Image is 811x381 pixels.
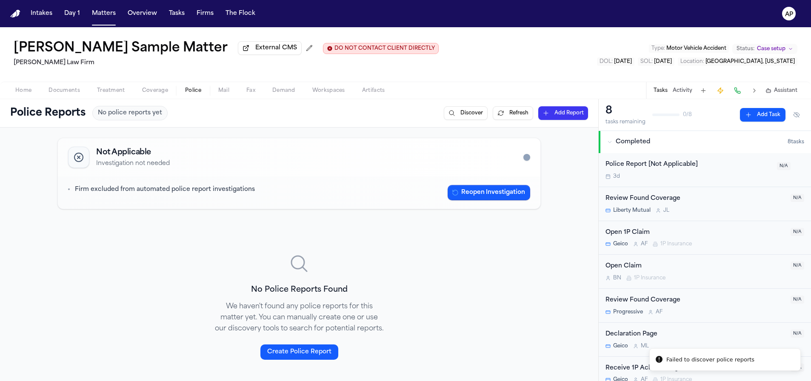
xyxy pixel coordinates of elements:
button: Hide completed tasks (⌘⇧H) [789,108,804,122]
span: Police [185,87,201,94]
span: External CMS [255,44,297,52]
button: Overview [124,6,160,21]
span: Geico [613,343,628,350]
div: Open task: Review Found Coverage [599,187,811,221]
span: Coverage [142,87,168,94]
button: Activity [673,87,692,94]
button: Intakes [27,6,56,21]
span: Artifacts [362,87,385,94]
a: Home [10,10,20,18]
span: N/A [791,330,804,338]
span: Home [15,87,31,94]
button: External CMS [238,41,302,55]
span: M L [641,343,649,350]
div: Review Found Coverage [605,194,785,204]
h3: No Police Reports Found [214,284,384,296]
button: Day 1 [61,6,83,21]
span: Geico [613,241,628,247]
button: Matters [89,6,119,21]
span: Case setup [757,45,785,52]
div: Failed to discover police reports [666,355,754,364]
div: Open task: Review Found Coverage [599,289,811,323]
span: A F [641,241,648,247]
button: Refresh [493,106,533,120]
button: Change status from Case setup [732,44,797,54]
span: Liberty Mutual [613,207,651,214]
span: Type : [651,46,665,51]
span: Progressive [613,309,643,316]
div: Open task: Open 1P Claim [599,221,811,255]
span: Completed [616,138,650,146]
span: No police reports yet [98,109,162,117]
div: Review Found Coverage [605,296,785,305]
h1: Police Reports [10,106,86,120]
button: The Flock [222,6,259,21]
img: Finch Logo [10,10,20,18]
div: Receive 1P Acknowledgement [605,364,785,373]
span: Workspaces [312,87,345,94]
span: Assistant [774,87,797,94]
span: N/A [791,228,804,236]
span: B N [613,275,621,281]
div: Open task: Police Report [Not Applicable] [599,153,811,187]
span: Location : [680,59,704,64]
span: N/A [791,194,804,202]
button: Completed8tasks [599,131,811,153]
span: 1P Insurance [660,241,692,247]
button: Tasks [654,87,668,94]
h2: [PERSON_NAME] Law Firm [14,58,439,68]
span: Fax [246,87,255,94]
div: 8 [605,104,645,118]
button: Assistant [765,87,797,94]
span: 0 / 8 [683,111,692,118]
span: [DATE] [654,59,672,64]
span: J L [663,207,669,214]
span: 3d [613,173,620,180]
div: Open task: Declaration Page [599,323,811,357]
button: Edit DOL: 2025-07-01 [597,57,634,66]
span: N/A [777,162,791,170]
button: Edit Location: Raleigh, North Carolina [678,57,797,66]
button: Edit client contact restriction [323,43,439,54]
button: Create Police Report [260,344,338,360]
span: Demand [272,87,295,94]
button: Create Immediate Task [714,85,726,97]
span: DO NOT CONTACT CLIENT DIRECTLY [334,45,435,52]
span: DOL : [600,59,613,64]
span: A F [656,309,663,316]
text: AP [785,11,793,17]
div: Open Claim [605,262,785,271]
h1: [PERSON_NAME] Sample Matter [14,41,228,56]
span: SOL : [640,59,653,64]
span: 8 task s [788,139,804,145]
div: tasks remaining [605,119,645,125]
button: Edit SOL: 2027-07-01 [638,57,674,66]
button: Make a Call [731,85,743,97]
span: Status: [737,45,754,52]
div: Open 1P Claim [605,228,785,238]
span: N/A [791,296,804,304]
p: Firm excluded from automated police report investigations [75,185,255,195]
span: Documents [49,87,80,94]
div: Police Report [Not Applicable] [605,160,772,170]
button: Tasks [166,6,188,21]
span: [DATE] [614,59,632,64]
span: Mail [218,87,229,94]
button: Add Task [740,108,785,122]
button: Edit Type: Motor Vehicle Accident [649,44,729,53]
p: We haven't found any police reports for this matter yet. You can manually create one or use our d... [214,301,384,334]
button: Firms [193,6,217,21]
div: Open task: Open Claim [599,255,811,289]
span: Treatment [97,87,125,94]
button: Add Task [697,85,709,97]
div: Declaration Page [605,330,785,339]
h2: Not Applicable [96,147,170,159]
button: Reopen Investigation [448,185,530,200]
